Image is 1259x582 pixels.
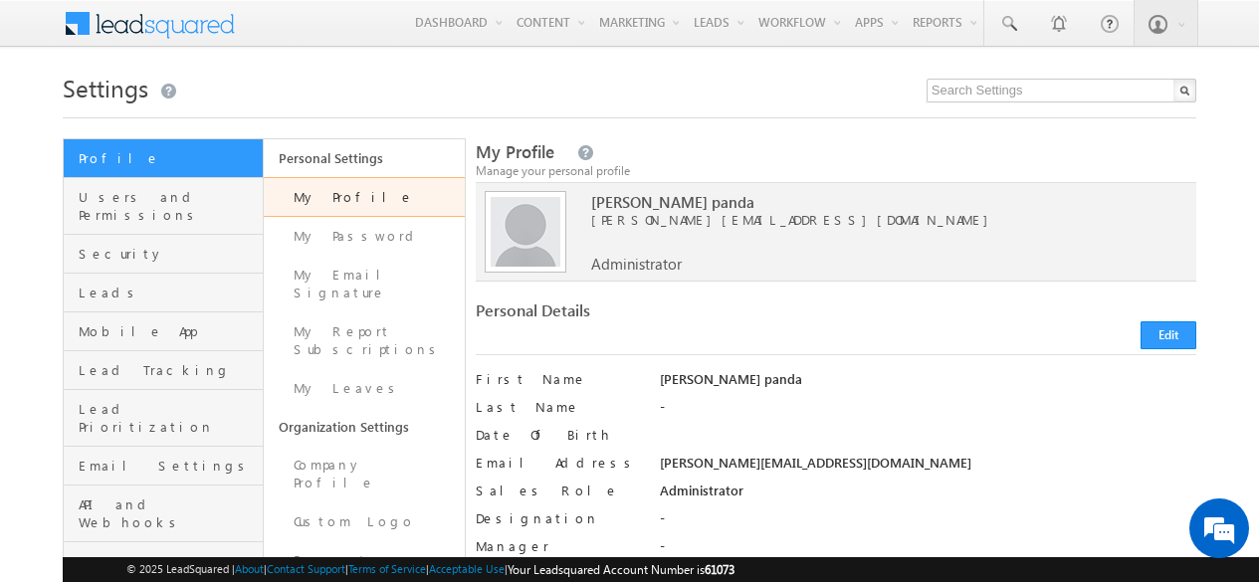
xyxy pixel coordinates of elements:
[591,211,1167,229] span: [PERSON_NAME][EMAIL_ADDRESS][DOMAIN_NAME]
[476,162,1196,180] div: Manage your personal profile
[264,369,464,408] a: My Leaves
[64,274,263,312] a: Leads
[591,255,682,273] span: Administrator
[79,188,258,224] span: Users and Permissions
[660,537,1196,565] div: -
[267,562,345,575] a: Contact Support
[126,560,734,579] span: © 2025 LeadSquared | | | | |
[79,149,258,167] span: Profile
[264,502,464,541] a: Custom Logo
[476,301,827,329] div: Personal Details
[476,426,642,444] label: Date Of Birth
[79,457,258,475] span: Email Settings
[476,509,642,527] label: Designation
[264,408,464,446] a: Organization Settings
[79,245,258,263] span: Security
[235,562,264,575] a: About
[264,446,464,502] a: Company Profile
[508,562,734,577] span: Your Leadsquared Account Number is
[264,256,464,312] a: My Email Signature
[660,482,1196,509] div: Administrator
[660,370,1196,398] div: [PERSON_NAME] panda
[476,398,642,416] label: Last Name
[476,482,642,499] label: Sales Role
[64,178,263,235] a: Users and Permissions
[264,217,464,256] a: My Password
[476,454,642,472] label: Email Address
[64,485,263,542] a: API and Webhooks
[79,322,258,340] span: Mobile App
[64,351,263,390] a: Lead Tracking
[660,509,1196,537] div: -
[927,79,1196,102] input: Search Settings
[660,398,1196,426] div: -
[64,390,263,447] a: Lead Prioritization
[348,562,426,575] a: Terms of Service
[64,447,263,485] a: Email Settings
[264,177,464,217] a: My Profile
[63,72,148,103] span: Settings
[1141,321,1196,349] button: Edit
[264,312,464,369] a: My Report Subscriptions
[79,400,258,436] span: Lead Prioritization
[476,370,642,388] label: First Name
[264,139,464,177] a: Personal Settings
[476,140,554,163] span: My Profile
[64,235,263,274] a: Security
[705,562,734,577] span: 61073
[79,361,258,379] span: Lead Tracking
[660,454,1196,482] div: [PERSON_NAME][EMAIL_ADDRESS][DOMAIN_NAME]
[79,284,258,301] span: Leads
[476,537,642,555] label: Manager
[591,193,1167,211] span: [PERSON_NAME] panda
[64,312,263,351] a: Mobile App
[64,139,263,178] a: Profile
[429,562,505,575] a: Acceptable Use
[79,495,258,531] span: API and Webhooks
